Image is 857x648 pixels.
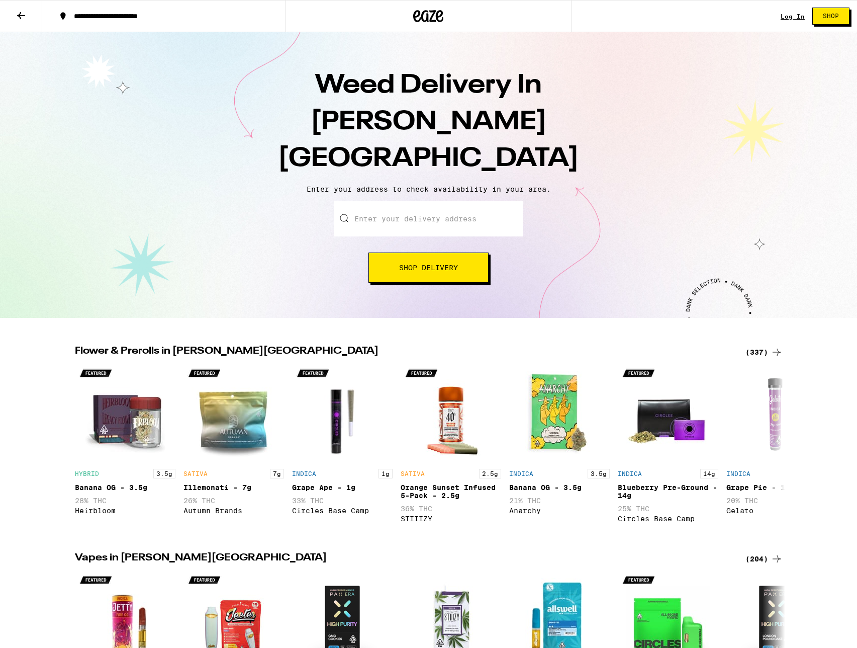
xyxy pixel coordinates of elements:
p: 14g [700,469,718,478]
div: Heirbloom [75,507,175,515]
p: 1g [378,469,393,478]
div: Open page for Orange Sunset Infused 5-Pack - 2.5g from STIIIZY [401,363,501,528]
div: Grape Ape - 1g [292,483,393,492]
div: Circles Base Camp [618,515,718,523]
p: 3.5g [153,469,175,478]
div: Circles Base Camp [292,507,393,515]
p: 36% THC [401,505,501,513]
div: Blueberry Pre-Ground - 14g [618,483,718,500]
div: Open page for Banana OG - 3.5g from Anarchy [509,363,610,528]
p: 2.5g [479,469,501,478]
img: Circles Base Camp - Grape Ape - 1g [292,363,393,464]
span: [PERSON_NAME][GEOGRAPHIC_DATA] [278,109,579,172]
img: Gelato - Grape Pie - 1g [726,363,827,464]
p: SATIVA [183,470,208,477]
img: Heirbloom - Banana OG - 3.5g [75,363,175,464]
p: Enter your address to check availability in your area. [10,185,847,193]
span: Shop [823,13,839,19]
p: 20% THC [726,497,827,505]
p: HYBRID [75,470,99,477]
div: Autumn Brands [183,507,284,515]
span: Shop Delivery [399,264,458,271]
a: (337) [745,346,783,358]
img: Circles Base Camp - Blueberry Pre-Ground - 14g [618,363,718,464]
img: Autumn Brands - Illemonati - 7g [183,363,284,464]
div: Open page for Grape Ape - 1g from Circles Base Camp [292,363,393,528]
p: 28% THC [75,497,175,505]
div: Illemonati - 7g [183,483,284,492]
div: Gelato [726,507,827,515]
a: (204) [745,553,783,565]
p: INDICA [726,470,750,477]
p: 33% THC [292,497,393,505]
div: Open page for Blueberry Pre-Ground - 14g from Circles Base Camp [618,363,718,528]
div: Open page for Illemonati - 7g from Autumn Brands [183,363,284,528]
button: Shop Delivery [368,253,489,283]
div: Anarchy [509,507,610,515]
p: 21% THC [509,497,610,505]
a: Shop [805,8,857,25]
div: Open page for Grape Pie - 1g from Gelato [726,363,827,528]
div: Banana OG - 3.5g [509,483,610,492]
p: INDICA [509,470,533,477]
p: 3.5g [588,469,610,478]
div: Grape Pie - 1g [726,483,827,492]
div: STIIIZY [401,515,501,523]
img: STIIIZY - Orange Sunset Infused 5-Pack - 2.5g [401,363,501,464]
p: 7g [270,469,284,478]
p: INDICA [618,470,642,477]
img: Anarchy - Banana OG - 3.5g [509,363,610,464]
input: Enter your delivery address [334,201,523,236]
p: INDICA [292,470,316,477]
div: Banana OG - 3.5g [75,483,175,492]
p: 25% THC [618,505,718,513]
p: 26% THC [183,497,284,505]
button: Shop [812,8,849,25]
div: Orange Sunset Infused 5-Pack - 2.5g [401,483,501,500]
h1: Weed Delivery In [253,67,605,177]
h2: Flower & Prerolls in [PERSON_NAME][GEOGRAPHIC_DATA] [75,346,733,358]
div: Open page for Banana OG - 3.5g from Heirbloom [75,363,175,528]
p: SATIVA [401,470,425,477]
a: Log In [781,13,805,20]
h2: Vapes in [PERSON_NAME][GEOGRAPHIC_DATA] [75,553,733,565]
